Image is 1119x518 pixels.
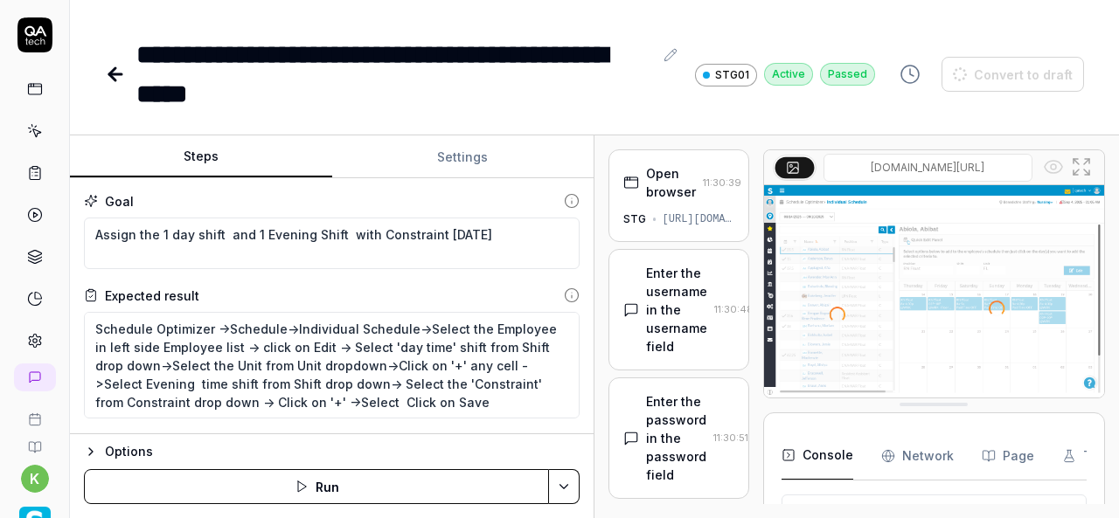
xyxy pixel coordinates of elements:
button: Run [84,469,549,504]
button: Options [84,441,580,462]
a: STG01 [695,63,757,86]
button: Page [982,432,1034,480]
div: Options [105,441,580,462]
button: Steps [70,136,332,178]
button: View version history [889,57,931,92]
a: Book a call with us [7,398,62,426]
button: Show all interative elements [1039,153,1067,181]
a: New conversation [14,363,56,391]
button: k [21,465,49,493]
div: Open browser [646,164,696,201]
time: 11:30:39 [703,176,741,189]
div: STG [623,211,646,227]
button: Network [881,432,954,480]
div: Passed [820,63,875,86]
button: Convert to draft [942,57,1084,92]
button: Settings [332,136,594,178]
div: Enter the username in the username field [646,264,707,356]
div: Active [764,63,813,86]
div: Enter the password in the password field [646,392,706,484]
div: Goal [105,192,134,211]
button: Console [782,432,853,480]
button: Open in full screen [1067,153,1095,181]
span: STG01 [715,67,749,83]
a: Documentation [7,426,62,454]
div: [URL][DOMAIN_NAME] [663,211,734,227]
img: Screenshot [764,185,1104,397]
time: 11:30:48 [714,303,754,315]
time: 11:30:51 [713,432,748,444]
div: Expected result [105,287,199,305]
